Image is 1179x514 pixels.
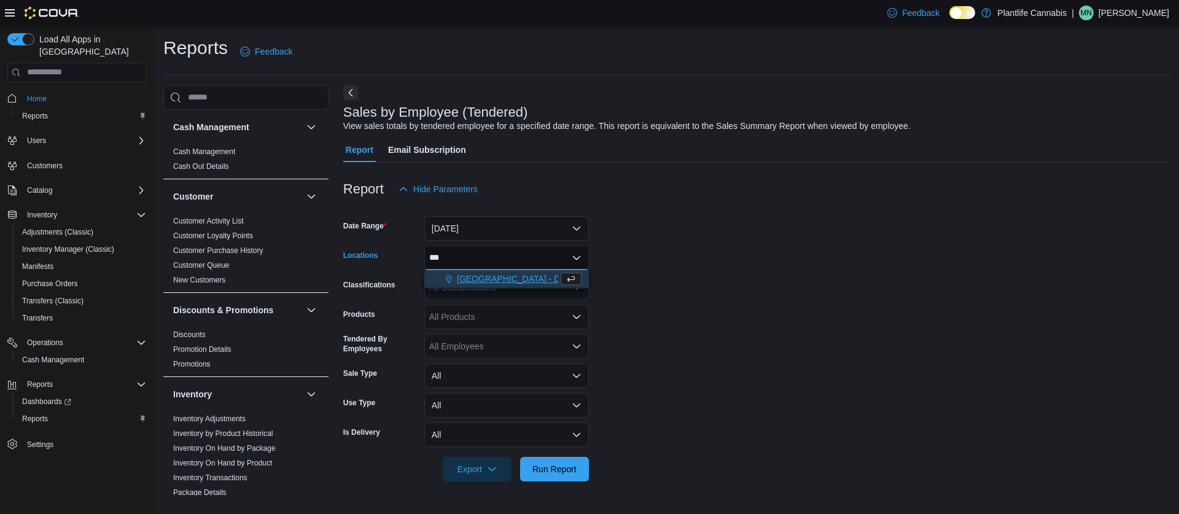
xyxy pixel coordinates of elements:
[173,330,206,340] span: Discounts
[443,457,512,481] button: Export
[572,253,582,263] button: Close list of options
[424,216,589,241] button: [DATE]
[532,463,577,475] span: Run Report
[22,397,71,407] span: Dashboards
[424,393,589,418] button: All
[343,280,395,290] label: Classifications
[2,206,151,224] button: Inventory
[572,341,582,351] button: Open list of options
[304,303,319,317] button: Discounts & Promotions
[163,327,329,376] div: Discounts & Promotions
[22,91,146,106] span: Home
[173,415,246,423] a: Inventory Adjustments
[27,185,52,195] span: Catalog
[2,334,151,351] button: Operations
[22,111,48,121] span: Reports
[22,313,53,323] span: Transfers
[450,457,504,481] span: Export
[12,410,151,427] button: Reports
[12,224,151,241] button: Adjustments (Classic)
[520,457,589,481] button: Run Report
[17,242,146,257] span: Inventory Manager (Classic)
[173,473,247,482] a: Inventory Transactions
[343,368,377,378] label: Sale Type
[22,377,146,392] span: Reports
[25,7,79,19] img: Cova
[424,422,589,447] button: All
[17,109,146,123] span: Reports
[163,214,329,292] div: Customer
[22,437,58,452] a: Settings
[304,120,319,134] button: Cash Management
[343,105,528,120] h3: Sales by Employee (Tendered)
[173,275,225,285] span: New Customers
[22,262,53,271] span: Manifests
[173,388,302,400] button: Inventory
[424,270,589,288] button: [GEOGRAPHIC_DATA] - Dalhousie
[949,6,975,19] input: Dark Mode
[173,488,227,497] a: Package Details
[173,443,276,453] span: Inventory On Hand by Package
[22,436,146,451] span: Settings
[17,411,146,426] span: Reports
[17,394,76,409] a: Dashboards
[346,138,373,162] span: Report
[173,388,212,400] h3: Inventory
[173,414,246,424] span: Inventory Adjustments
[22,377,58,392] button: Reports
[27,338,63,348] span: Operations
[173,304,302,316] button: Discounts & Promotions
[173,330,206,339] a: Discounts
[17,276,83,291] a: Purchase Orders
[17,352,89,367] a: Cash Management
[343,398,375,408] label: Use Type
[949,19,950,20] span: Dark Mode
[22,208,62,222] button: Inventory
[173,121,249,133] h3: Cash Management
[12,292,151,310] button: Transfers (Classic)
[22,92,52,106] a: Home
[173,360,211,368] a: Promotions
[17,109,53,123] a: Reports
[1081,6,1092,20] span: MN
[997,6,1067,20] p: Plantlife Cannabis
[12,393,151,410] a: Dashboards
[22,227,93,237] span: Adjustments (Classic)
[255,45,292,58] span: Feedback
[34,33,146,58] span: Load All Apps in [GEOGRAPHIC_DATA]
[22,133,51,148] button: Users
[343,334,419,354] label: Tendered By Employees
[27,161,63,171] span: Customers
[173,359,211,369] span: Promotions
[173,429,273,438] a: Inventory by Product Historical
[173,345,232,354] span: Promotion Details
[173,147,235,156] a: Cash Management
[22,183,57,198] button: Catalog
[424,364,589,388] button: All
[572,312,582,322] button: Open list of options
[2,132,151,149] button: Users
[22,208,146,222] span: Inventory
[17,311,146,325] span: Transfers
[22,279,78,289] span: Purchase Orders
[1099,6,1169,20] p: [PERSON_NAME]
[235,39,297,64] a: Feedback
[173,261,229,270] a: Customer Queue
[12,258,151,275] button: Manifests
[7,85,146,485] nav: Complex example
[2,376,151,393] button: Reports
[343,182,384,197] h3: Report
[343,251,378,260] label: Locations
[2,157,151,174] button: Customers
[413,183,478,195] span: Hide Parameters
[22,183,146,198] span: Catalog
[173,121,302,133] button: Cash Management
[343,310,375,319] label: Products
[17,276,146,291] span: Purchase Orders
[17,294,146,308] span: Transfers (Classic)
[173,162,229,171] a: Cash Out Details
[2,435,151,453] button: Settings
[1072,6,1074,20] p: |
